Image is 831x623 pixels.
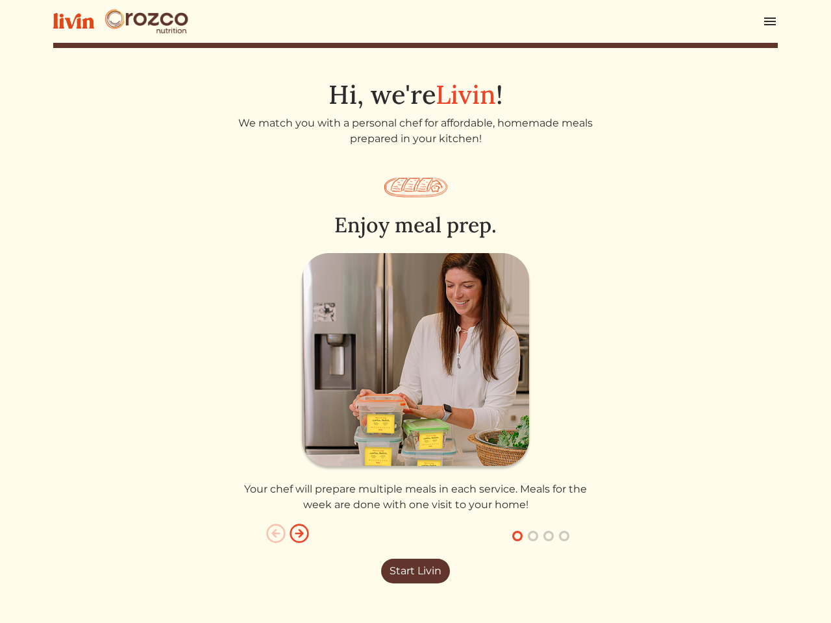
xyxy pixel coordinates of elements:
[299,253,532,471] img: enjoy_meal_prep-36db4eeefb09911d9b3119a13cdedac3264931b53eb4974d467b597d59b39c6d.png
[762,14,778,29] img: menu_hamburger-cb6d353cf0ecd9f46ceae1c99ecbeb4a00e71ca567a856bd81f57e9d8c17bb26.svg
[53,13,94,29] img: livin-logo-a0d97d1a881af30f6274990eb6222085a2533c92bbd1e4f22c21b4f0d0e3210c.svg
[53,79,778,110] h1: Hi, we're !
[436,78,496,111] span: Livin
[381,559,450,583] a: Start Livin
[234,116,597,147] p: We match you with a personal chef for affordable, homemade meals prepared in your kitchen!
[105,8,189,34] img: Orozco Nutrition
[384,178,447,197] img: salmon_plate-7b7466995c04d3751ae4af77f50094417e75221c2a488d61e9b9888cdcba9572.svg
[234,482,597,513] p: Your chef will prepare multiple meals in each service. Meals for the week are done with one visit...
[266,523,286,544] img: arrow_left_circle-e85112c684eda759d60b36925cadc85fc21d73bdafaa37c14bdfe87aa8b63651.svg
[234,213,597,238] h2: Enjoy meal prep.
[289,523,310,544] img: arrow_right_circle-0c737bc566e65d76d80682a015965e9d48686a7e0252d16461ad7fdad8d1263b.svg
